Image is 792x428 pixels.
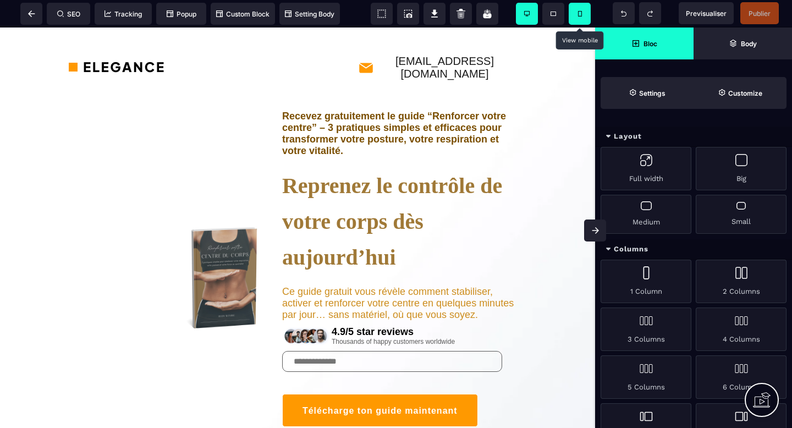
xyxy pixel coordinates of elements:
span: Screenshot [397,3,419,25]
span: Preview [679,2,734,24]
span: Settings [601,77,694,109]
div: Columns [595,239,792,260]
span: Open Blocks [595,28,694,59]
span: View components [371,3,393,25]
img: b5817189f640a198fbbb5bc8c2515528_10.png [159,120,282,314]
span: SEO [57,10,80,18]
strong: Body [741,40,757,48]
span: Publier [749,9,771,18]
span: Tracking [105,10,142,18]
div: Medium [601,195,691,234]
div: 5 Columns [601,355,691,399]
img: 7ce4f1d884bec3e3122cfe95a8df0004_rating.png [282,298,332,320]
span: Open Style Manager [694,77,787,109]
div: 3 Columns [601,308,691,351]
text: [EMAIL_ADDRESS][DOMAIN_NAME] [374,28,515,53]
div: Full width [601,147,691,190]
strong: Bloc [643,40,657,48]
div: Small [696,195,787,234]
span: Open Layer Manager [694,28,792,59]
strong: Customize [728,89,762,97]
div: 4 Columns [696,308,787,351]
div: Big [696,147,787,190]
button: Télécharge ton guide maintenant [282,366,478,399]
div: Layout [595,127,792,147]
span: Custom Block [216,10,269,18]
img: 8aeef015e0ebd4251a34490ffea99928_mail.png [358,32,374,48]
span: Setting Body [285,10,334,18]
div: 2 Columns [696,260,787,303]
div: 6 Columns [696,355,787,399]
strong: Settings [639,89,665,97]
span: Previsualiser [686,9,727,18]
img: 36a31ef8dffae9761ab5e8e4264402e5_logo.png [69,31,164,47]
div: 1 Column [601,260,691,303]
span: Popup [167,10,196,18]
